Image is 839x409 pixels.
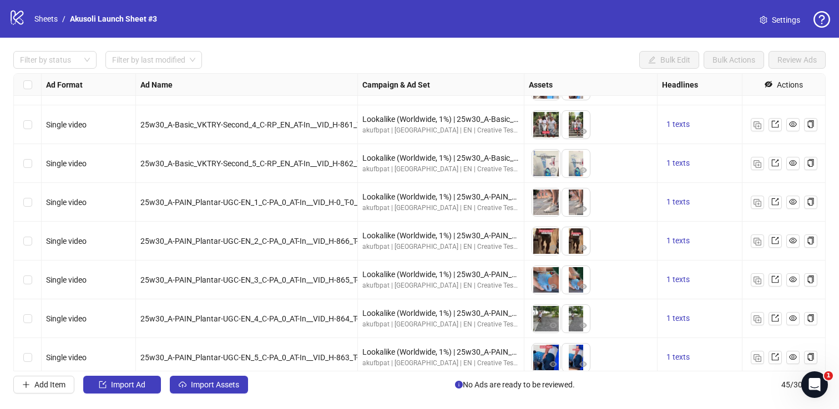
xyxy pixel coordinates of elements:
span: export [771,120,779,128]
span: 25w30_A-Basic_VKTRY-Second_4_C-RP_EN_AT-In__VID_H-861_T-0_BG-Ra_D-NO [140,120,414,129]
button: Add Item [13,376,74,393]
div: akufbpat | [GEOGRAPHIC_DATA] | EN | Creative Testing | 05.27 [362,280,519,291]
span: Import Ad [111,380,145,389]
img: Asset 2 [562,111,590,139]
div: Resize Assets column [654,74,657,95]
strong: Headlines [662,79,698,91]
button: Preview [577,319,590,333]
button: Duplicate [751,118,764,131]
div: Lookalike (Worldwide, 1%) | 25w30_A-PAIN_Plantar-UGC-EN [362,346,519,358]
span: 1 texts [666,197,690,206]
span: export [771,275,779,283]
div: Select row 9 [14,105,42,144]
div: akufbpat | [GEOGRAPHIC_DATA] | EN | Creative Testing | 05.27 [362,125,519,136]
button: Preview [577,125,590,139]
span: plus [22,381,30,388]
span: eye [789,159,797,167]
img: Duplicate [754,238,761,246]
span: question-circle [813,11,830,28]
img: Asset 1 [532,150,560,177]
span: eye [579,166,587,174]
span: import [99,381,107,388]
span: Single video [46,198,87,207]
span: 25w30_A-PAIN_Plantar-UGC-EN_3_C-PA_0_AT-In__VID_H-865_T-0_BG-CL_D-NO [140,275,410,284]
span: export [771,237,779,244]
div: Select row 11 [14,183,42,222]
button: Duplicate [751,351,764,364]
button: Preview [547,203,560,216]
span: eye [549,283,557,290]
span: 25w30_A-Basic_VKTRY-Second_5_C-RP_EN_AT-In__VID_H-862_T-0_BG-Ra_D-NO [140,159,414,168]
span: 1 texts [666,352,690,361]
span: 1 texts [666,159,690,167]
span: 25w30_A-PAIN_Plantar-UGC-EN_5_C-PA_0_AT-In__VID_H-863_T-0_BG-CL_D-NO [140,353,410,362]
span: 25w30_A-PAIN_Plantar-UGC-EN_4_C-PA_0_AT-In__VID_H-864_T-0_BG-CL_D-NO [140,314,410,323]
img: Duplicate [754,354,761,362]
button: Duplicate [751,312,764,325]
span: copy [807,159,815,167]
span: 1 texts [666,275,690,284]
span: Settings [772,14,800,26]
strong: Ad Format [46,79,83,91]
div: Select row 14 [14,299,42,338]
div: Select row 15 [14,338,42,377]
div: Select row 13 [14,260,42,299]
img: Asset 1 [532,188,560,216]
iframe: Intercom live chat [801,371,828,398]
div: Resize Ad Format column [133,74,135,95]
span: eye-invisible [765,80,772,88]
strong: Campaign & Ad Set [362,79,430,91]
span: export [771,353,779,361]
span: eye [789,120,797,128]
span: eye [549,321,557,329]
button: Import Assets [170,376,248,393]
div: Actions [777,79,803,91]
span: eye [579,127,587,135]
span: copy [807,237,815,244]
img: Asset 2 [562,150,590,177]
strong: Ad Name [140,79,173,91]
span: eye [549,244,557,252]
span: copy [807,353,815,361]
img: Duplicate [754,160,761,168]
button: Preview [547,125,560,139]
div: akufbpat | [GEOGRAPHIC_DATA] | EN | Creative Testing | 05.27 [362,203,519,213]
span: Single video [46,353,87,362]
span: copy [807,198,815,206]
button: 1 texts [662,273,694,287]
span: Single video [46,314,87,323]
span: eye [549,166,557,174]
img: Asset 1 [532,305,560,333]
button: Preview [547,319,560,333]
button: Duplicate [751,196,764,209]
span: 1 texts [666,314,690,323]
span: copy [807,314,815,322]
a: Sheets [32,13,60,25]
span: Single video [46,275,87,284]
button: 1 texts [662,351,694,364]
button: Duplicate [751,273,764,287]
div: Lookalike (Worldwide, 1%) | 25w30_A-Basic_VKTRY-Second [362,113,519,125]
img: Duplicate [754,315,761,323]
img: Asset 2 [562,305,590,333]
img: Asset 2 [562,188,590,216]
div: Lookalike (Worldwide, 1%) | 25w30_A-PAIN_Plantar-UGC-EN [362,307,519,319]
img: Asset 2 [562,344,590,371]
strong: Assets [529,79,553,91]
div: Select all rows [14,74,42,96]
a: Settings [751,11,809,29]
span: eye [789,353,797,361]
button: Preview [547,242,560,255]
span: Single video [46,159,87,168]
span: 1 texts [666,236,690,245]
span: eye [579,360,587,368]
span: eye [549,360,557,368]
img: Duplicate [754,277,761,284]
button: 1 texts [662,196,694,209]
span: Import Assets [191,380,239,389]
span: export [771,159,779,167]
img: Duplicate [754,199,761,207]
span: setting [760,16,767,24]
button: 1 texts [662,118,694,131]
div: Lookalike (Worldwide, 1%) | 25w30_A-Basic_VKTRY-Second [362,152,519,164]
